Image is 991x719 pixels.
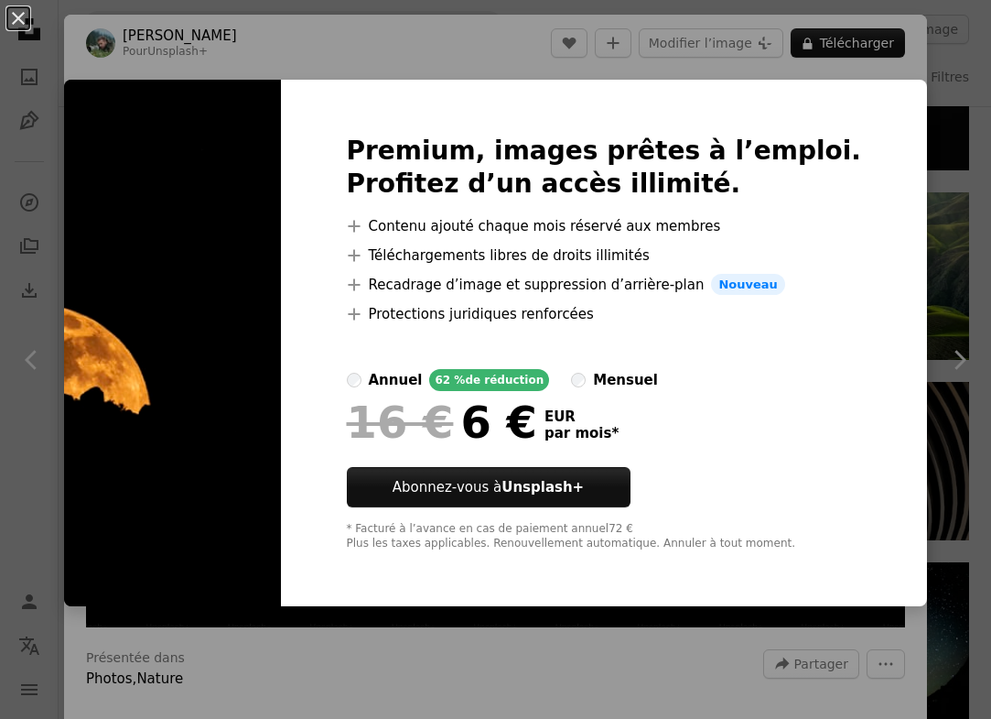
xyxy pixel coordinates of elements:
span: Nouveau [711,274,784,296]
div: mensuel [593,369,658,391]
span: EUR [544,409,619,425]
div: 6 € [347,398,537,446]
div: 62 % de réduction [429,369,549,391]
div: * Facturé à l’avance en cas de paiement annuel 72 € Plus les taxes applicables. Renouvellement au... [347,522,862,551]
button: Abonnez-vous àUnsplash+ [347,467,630,507]
strong: Unsplash+ [501,479,584,496]
li: Contenu ajouté chaque mois réservé aux membres [347,215,862,237]
img: premium_photo-1701091956254-8f24ea99a53b [64,80,281,607]
span: 16 € [347,398,454,446]
h2: Premium, images prêtes à l’emploi. Profitez d’un accès illimité. [347,135,862,201]
div: annuel [369,369,423,391]
li: Recadrage d’image et suppression d’arrière-plan [347,274,862,296]
input: mensuel [571,373,586,387]
li: Téléchargements libres de droits illimités [347,245,862,267]
input: annuel62 %de réduction [347,373,361,387]
li: Protections juridiques renforcées [347,303,862,325]
span: par mois * [544,425,619,441]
